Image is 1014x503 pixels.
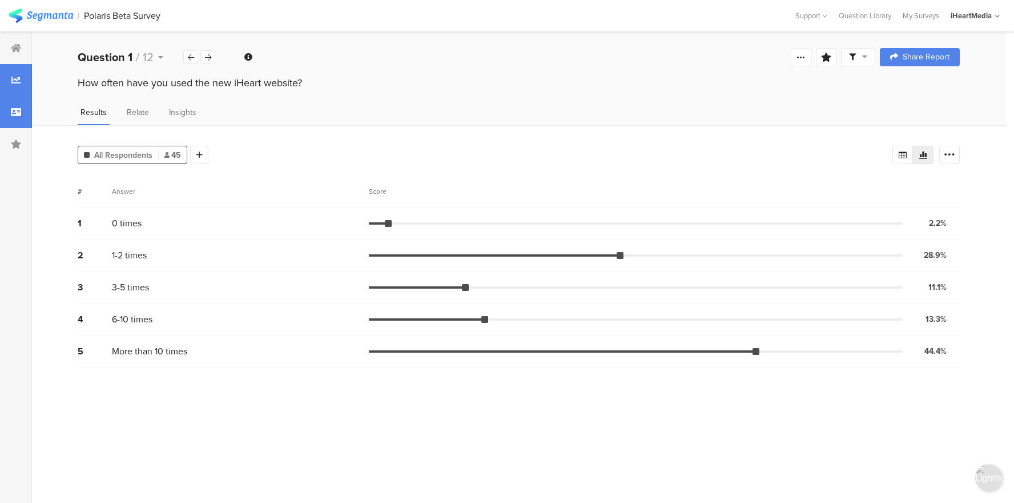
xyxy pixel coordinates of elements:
[929,217,947,229] div: 2.2%
[112,345,187,358] span: More than 10 times
[127,106,149,118] span: Relate
[164,149,181,161] span: 45
[112,313,152,326] span: 6-10 times
[9,9,73,23] img: segmanta logo
[81,106,107,118] span: Results
[903,53,949,61] span: Share Report
[112,281,149,294] span: 3-5 times
[84,10,160,21] div: Polaris Beta Survey
[136,49,139,66] span: /
[78,186,112,197] div: #
[926,313,947,325] div: 13.3%
[951,10,992,21] div: iHeartMedia
[78,217,112,230] div: 1
[78,281,112,294] div: 3
[143,49,154,66] span: 12
[924,345,947,357] div: 44.4%
[369,186,393,197] div: Score
[94,149,152,161] span: All Respondents
[78,49,132,66] b: Question 1
[833,10,897,21] a: Question Library
[78,345,112,358] div: 5
[928,281,947,293] div: 11.1%
[112,217,142,230] span: 0 times
[924,249,947,261] div: 28.9%
[112,186,135,197] div: Answer
[78,75,960,90] div: How often have you used the new iHeart website?
[112,249,147,262] span: 1-2 times
[897,10,945,21] a: My Surveys
[78,313,112,326] div: 4
[169,106,196,118] span: Insights
[795,7,827,25] div: Support
[78,9,79,22] div: |
[78,249,112,262] div: 2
